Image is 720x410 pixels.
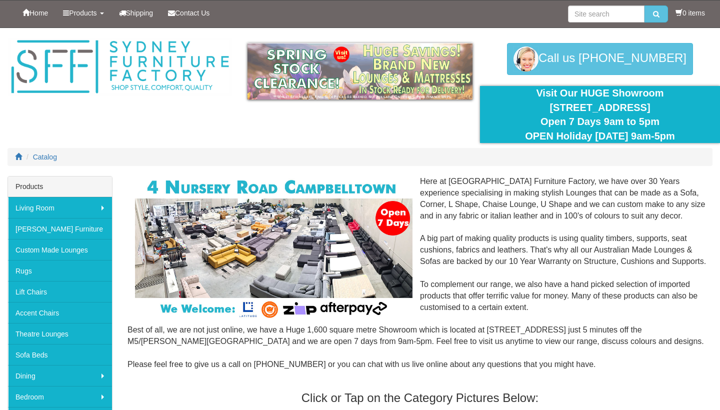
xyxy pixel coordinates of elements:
span: Home [29,9,48,17]
a: Contact Us [160,0,217,25]
a: Lift Chairs [8,281,112,302]
div: Visit Our HUGE Showroom [STREET_ADDRESS] Open 7 Days 9am to 5pm OPEN Holiday [DATE] 9am-5pm [487,86,712,143]
h3: Click or Tap on the Category Pictures Below: [127,391,712,404]
a: Rugs [8,260,112,281]
span: Shipping [126,9,153,17]
li: 0 items [675,8,705,18]
img: spring-sale.gif [247,43,472,99]
img: Corner Modular Lounges [135,176,412,320]
a: Dining [8,365,112,386]
a: Accent Chairs [8,302,112,323]
a: Living Room [8,197,112,218]
div: Here at [GEOGRAPHIC_DATA] Furniture Factory, we have over 30 Years experience specialising in mak... [127,176,712,381]
a: Bedroom [8,386,112,407]
div: Products [8,176,112,197]
a: Sofa Beds [8,344,112,365]
a: Home [15,0,55,25]
span: Contact Us [175,9,209,17]
img: Sydney Furniture Factory [7,38,232,96]
a: Catalog [33,153,57,161]
a: Custom Made Lounges [8,239,112,260]
input: Site search [568,5,644,22]
a: Theatre Lounges [8,323,112,344]
span: Products [69,9,96,17]
a: Products [55,0,111,25]
a: Shipping [111,0,161,25]
a: [PERSON_NAME] Furniture [8,218,112,239]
